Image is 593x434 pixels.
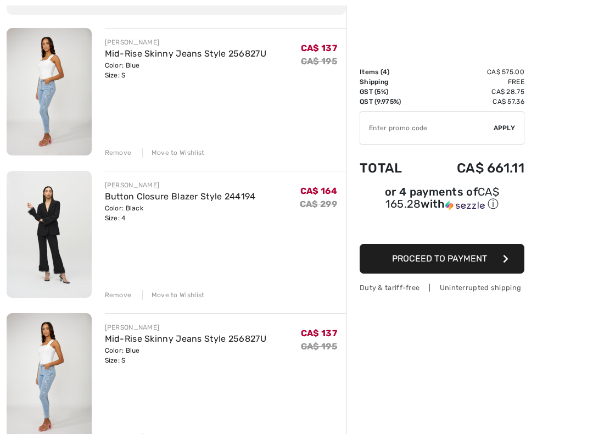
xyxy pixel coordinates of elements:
td: GST (5%) [360,87,423,97]
a: Mid-Rise Skinny Jeans Style 256827U [105,48,267,59]
div: or 4 payments ofCA$ 165.28withSezzle Click to learn more about Sezzle [360,187,524,215]
img: Button Closure Blazer Style 244194 [7,171,92,298]
span: 4 [383,68,387,76]
div: Remove [105,148,132,158]
td: CA$ 575.00 [423,67,524,77]
button: Proceed to Payment [360,244,524,274]
td: Total [360,149,423,187]
div: [PERSON_NAME] [105,37,267,47]
div: Move to Wishlist [142,148,205,158]
div: Duty & tariff-free | Uninterrupted shipping [360,282,524,293]
s: CA$ 195 [301,341,337,352]
span: CA$ 137 [301,43,337,53]
td: QST (9.975%) [360,97,423,107]
td: CA$ 57.36 [423,97,524,107]
input: Promo code [360,112,494,144]
span: CA$ 164 [300,186,337,196]
span: Proceed to Payment [392,253,487,264]
div: Color: Black Size: 4 [105,203,256,223]
iframe: PayPal-paypal [360,215,524,240]
td: CA$ 28.75 [423,87,524,97]
img: Mid-Rise Skinny Jeans Style 256827U [7,28,92,155]
span: Apply [494,123,516,133]
span: CA$ 165.28 [385,185,499,210]
a: Button Closure Blazer Style 244194 [105,191,256,202]
span: CA$ 137 [301,328,337,338]
td: Free [423,77,524,87]
td: Shipping [360,77,423,87]
div: Move to Wishlist [142,290,205,300]
div: Remove [105,290,132,300]
div: Color: Blue Size: S [105,346,267,365]
s: CA$ 195 [301,56,337,66]
s: CA$ 299 [300,199,337,209]
div: or 4 payments of with [360,187,524,212]
a: Mid-Rise Skinny Jeans Style 256827U [105,333,267,344]
div: [PERSON_NAME] [105,180,256,190]
div: Color: Blue Size: S [105,60,267,80]
td: CA$ 661.11 [423,149,524,187]
div: [PERSON_NAME] [105,322,267,332]
td: Items ( ) [360,67,423,77]
img: Sezzle [445,201,485,210]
